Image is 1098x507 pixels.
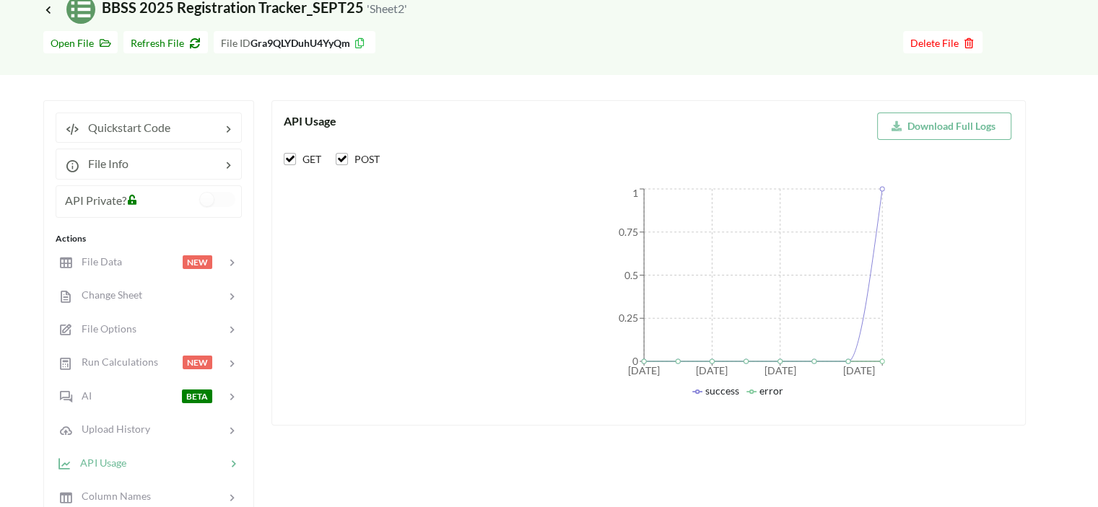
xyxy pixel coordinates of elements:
tspan: [DATE] [696,364,728,376]
b: Gra9QLYDuhU4YyQm [250,37,350,49]
span: Change Sheet [73,288,142,301]
label: GET [284,153,321,165]
span: Quickstart Code [79,120,170,134]
span: NEW [183,255,212,269]
label: POST [336,153,380,165]
span: AI [73,389,92,402]
span: API Usage [71,456,126,468]
span: Open File [51,37,110,49]
span: File Data [73,255,122,268]
span: Run Calculations [73,356,158,368]
span: NEW [183,356,212,369]
span: success [705,384,739,397]
span: Refresh File [131,37,201,49]
tspan: [DATE] [628,364,660,376]
div: API Usage [284,113,649,130]
span: error [759,384,783,397]
tspan: [DATE] [842,364,874,376]
tspan: 0.5 [624,268,638,281]
span: Delete File [910,37,975,49]
tspan: [DATE] [764,364,796,376]
tspan: 0.25 [619,312,638,324]
span: File ID [221,37,250,49]
tspan: 0.75 [619,226,638,238]
button: Refresh File [123,31,208,53]
span: Column Names [73,490,151,502]
tspan: 0 [632,355,638,367]
span: BETA [182,389,212,403]
small: 'Sheet2' [367,1,407,15]
tspan: 1 [632,186,638,198]
span: API Private? [65,193,126,207]
span: File Info [79,156,128,170]
span: File Options [73,322,136,335]
span: Upload History [73,423,150,435]
button: Delete File [903,31,982,53]
button: Download Full Logs [877,113,1011,140]
div: Actions [56,232,242,245]
button: Open File [43,31,118,53]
